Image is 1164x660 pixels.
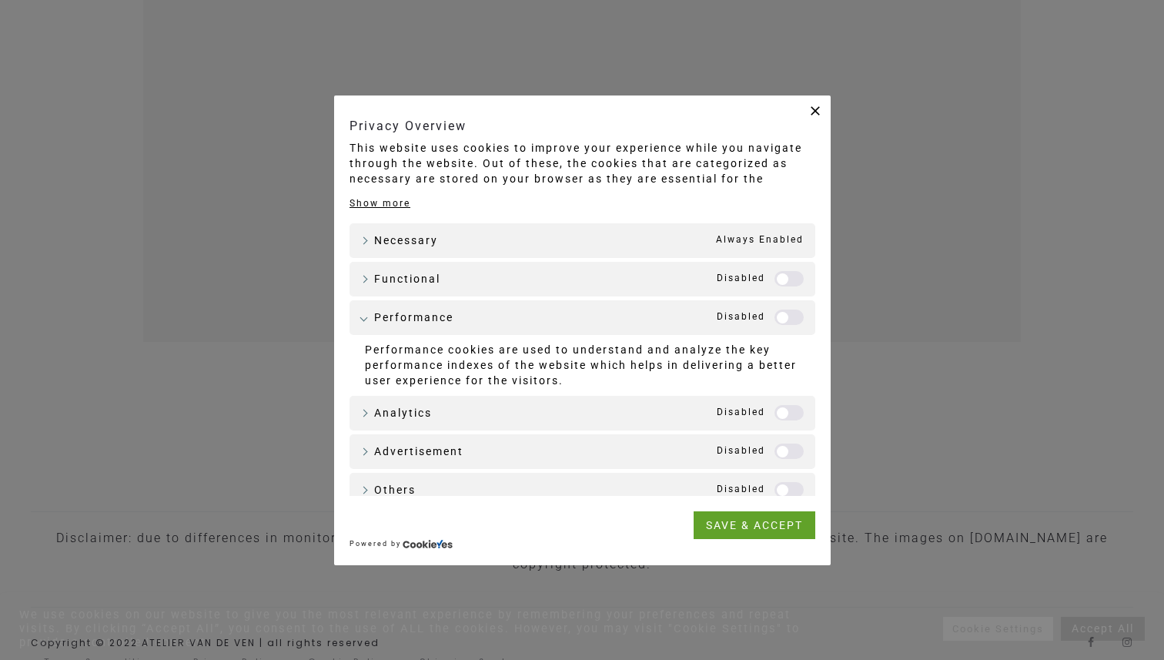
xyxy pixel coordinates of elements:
[361,271,440,287] a: Functional
[350,539,815,550] div: Powered by
[403,539,453,549] img: CookieYes Logo
[350,119,815,133] h4: Privacy Overview
[694,511,815,539] a: SAVE & ACCEPT
[361,310,453,326] a: Performance
[361,405,432,421] a: Analytics
[350,196,410,210] a: Show more
[365,343,800,388] div: Performance cookies are used to understand and analyze the key performance indexes of the website...
[716,233,804,249] span: Always Enabled
[361,444,463,460] a: Advertisement
[361,482,416,498] a: Others
[350,141,815,201] div: This website uses cookies to improve your experience while you navigate through the website. Out ...
[361,233,438,249] a: Necessary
